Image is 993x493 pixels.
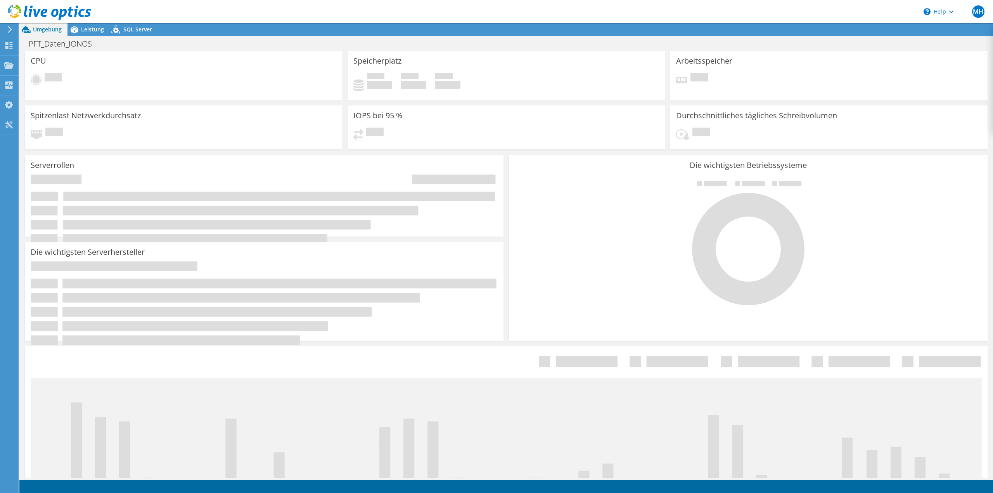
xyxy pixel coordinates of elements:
[692,128,710,138] span: Ausstehend
[45,73,62,83] span: Ausstehend
[366,128,384,138] span: Ausstehend
[401,73,419,81] span: Verfügbar
[353,111,403,120] h3: IOPS bei 95 %
[31,57,46,65] h3: CPU
[924,8,931,15] svg: \n
[367,73,384,81] span: Belegt
[25,40,104,48] h1: PFT_Daten_IONOS
[401,81,426,89] h4: 0 GiB
[45,128,63,138] span: Ausstehend
[435,73,453,81] span: Insgesamt
[31,161,74,170] h3: Serverrollen
[972,5,984,18] span: MH
[676,111,837,120] h3: Durchschnittliches tägliches Schreibvolumen
[33,26,62,33] span: Umgebung
[690,73,708,83] span: Ausstehend
[31,111,141,120] h3: Spitzenlast Netzwerkdurchsatz
[435,81,460,89] h4: 0 GiB
[515,161,982,170] h3: Die wichtigsten Betriebssysteme
[81,26,104,33] span: Leistung
[367,81,392,89] h4: 0 GiB
[353,57,401,65] h3: Speicherplatz
[676,57,732,65] h3: Arbeitsspeicher
[123,26,152,33] span: SQL Server
[31,248,145,256] h3: Die wichtigsten Serverhersteller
